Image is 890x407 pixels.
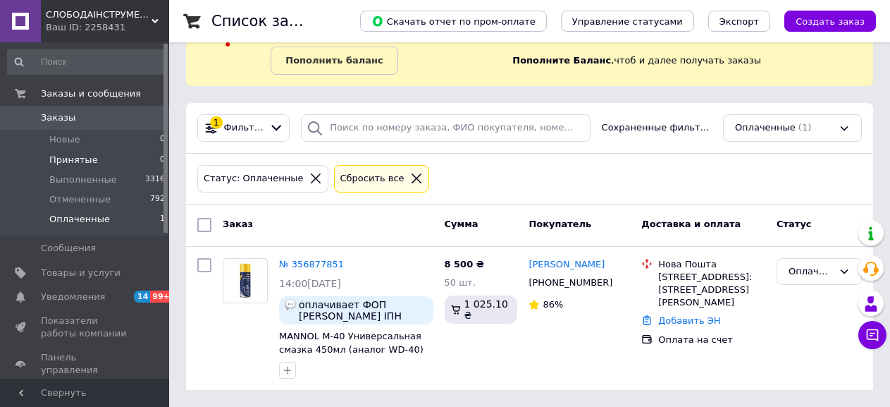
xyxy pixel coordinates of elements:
[46,8,152,21] span: СЛОБОДАІНСТРУМЕНТ
[445,259,484,269] span: 8 500 ₴
[145,174,165,186] span: 3316
[271,47,397,75] a: Пополнить баланс
[49,193,111,206] span: Отмененные
[224,259,267,303] img: Фото товару
[223,219,253,229] span: Заказ
[708,11,770,32] button: Экспорт
[41,111,75,124] span: Заказы
[160,133,165,146] span: 0
[784,11,876,32] button: Создать заказ
[858,321,886,349] button: Чат с покупателем
[777,219,812,229] span: Статус
[224,121,264,135] span: Фильтры
[41,351,130,377] span: Панель управления
[279,331,424,355] a: MANNOL M-40 Универсальная смазка 450мл (аналог WD-40)
[160,213,165,226] span: 1
[285,55,383,66] b: Пополнить баланс
[7,49,166,75] input: Поиск
[338,171,407,186] div: Сбросить все
[49,154,98,166] span: Принятые
[160,154,165,166] span: 0
[658,334,765,346] div: Оплата на счет
[543,299,563,310] span: 86%
[134,291,150,303] span: 14
[150,193,165,206] span: 792
[210,116,223,129] div: 1
[49,213,110,226] span: Оплаченные
[150,291,173,303] span: 99+
[602,121,712,135] span: Сохраненные фильтры:
[529,277,612,288] span: [PHONE_NUMBER]
[223,258,268,303] a: Фото товару
[41,87,141,100] span: Заказы и сообщения
[735,121,796,135] span: Оплаченные
[201,171,307,186] div: Статус: Оплаченные
[371,15,536,28] span: Скачать отчет по пром-оплате
[658,315,720,326] a: Добавить ЭН
[529,258,605,272] a: [PERSON_NAME]
[561,11,694,32] button: Управление статусами
[512,55,611,66] b: Пополните Баланс
[46,21,169,34] div: Ваш ID: 2258431
[211,13,333,30] h1: Список заказов
[360,11,547,32] button: Скачать отчет по пром-оплате
[41,315,130,340] span: Показатели работы компании
[572,16,683,27] span: Управление статусами
[658,258,765,271] div: Нова Пошта
[658,271,765,310] div: [STREET_ADDRESS]: [STREET_ADDRESS][PERSON_NAME]
[49,174,117,186] span: Выполненные
[285,299,296,310] img: :speech_balloon:
[41,242,96,255] span: Сообщения
[719,16,759,27] span: Экспорт
[796,16,865,27] span: Создать заказ
[798,122,811,133] span: (1)
[279,278,341,289] span: 14:00[DATE]
[789,265,833,279] div: Оплаченный
[529,219,591,229] span: Покупатель
[49,133,80,146] span: Новые
[301,114,590,142] input: Поиск по номеру заказа, ФИО покупателя, номеру телефона, Email, номеру накладной
[445,277,476,288] span: 50 шт.
[299,299,428,322] span: оплачивает ФОП [PERSON_NAME] ІПН 3383405721 Не є платником податку на прибуток на загальних підст...
[641,219,741,229] span: Доставка и оплата
[279,259,344,269] a: № 356877851
[770,16,876,26] a: Создать заказ
[41,291,105,303] span: Уведомления
[41,267,120,279] span: Товары и услуги
[445,296,518,324] div: 1 025.10 ₴
[445,219,478,229] span: Сумма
